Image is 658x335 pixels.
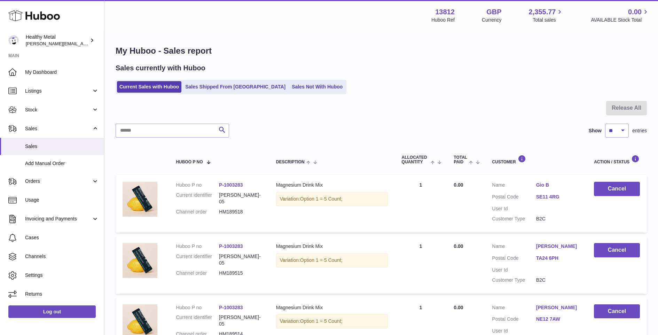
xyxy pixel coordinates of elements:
[594,155,640,164] div: Action / Status
[176,160,203,164] span: Huboo P no
[25,69,99,76] span: My Dashboard
[116,45,647,56] h1: My Huboo - Sales report
[431,17,455,23] div: Huboo Ref
[8,35,19,46] img: jose@healthy-metal.com
[8,305,96,318] a: Log out
[632,127,647,134] span: entries
[529,7,556,17] span: 2,355.77
[454,243,463,249] span: 0.00
[591,17,650,23] span: AVAILABLE Stock Total
[492,243,536,251] dt: Name
[628,7,642,17] span: 0.00
[300,196,343,202] span: Option 1 = 5 Count;
[300,318,343,324] span: Option 1 = 5 Count;
[25,197,99,203] span: Usage
[116,63,205,73] h2: Sales currently with Huboo
[276,304,388,311] div: Magnesium Drink Mix
[536,255,580,262] a: TA24 6PH
[26,41,140,46] span: [PERSON_NAME][EMAIL_ADDRESS][DOMAIN_NAME]
[219,209,262,215] dd: HM189518
[289,81,345,93] a: Sales Not With Huboo
[482,17,502,23] div: Currency
[395,175,447,233] td: 1
[395,236,447,294] td: 1
[25,107,92,113] span: Stock
[492,304,536,313] dt: Name
[276,160,305,164] span: Description
[536,216,580,222] dd: B2C
[492,328,536,334] dt: User Id
[594,304,640,319] button: Cancel
[176,270,219,276] dt: Channel order
[176,304,219,311] dt: Huboo P no
[454,182,463,188] span: 0.00
[123,182,157,217] img: Product_31.jpg
[492,255,536,263] dt: Postal Code
[589,127,602,134] label: Show
[176,253,219,266] dt: Current identifier
[176,209,219,215] dt: Channel order
[176,182,219,188] dt: Huboo P no
[529,7,564,23] a: 2,355.77 Total sales
[219,182,243,188] a: P-1003283
[492,182,536,190] dt: Name
[26,34,88,47] div: Healthy Metal
[276,192,388,206] div: Variation:
[276,253,388,267] div: Variation:
[219,314,262,327] dd: [PERSON_NAME]-05
[176,192,219,205] dt: Current identifier
[536,182,580,188] a: Gio B
[183,81,288,93] a: Sales Shipped From [GEOGRAPHIC_DATA]
[219,270,262,276] dd: HM189515
[492,316,536,324] dt: Postal Code
[591,7,650,23] a: 0.00 AVAILABLE Stock Total
[402,155,429,164] span: ALLOCATED Quantity
[176,314,219,327] dt: Current identifier
[25,160,99,167] span: Add Manual Order
[536,316,580,322] a: NE12 7AW
[123,243,157,278] img: Product_31.jpg
[25,178,92,185] span: Orders
[276,243,388,250] div: Magnesium Drink Mix
[492,216,536,222] dt: Customer Type
[536,277,580,283] dd: B2C
[219,192,262,205] dd: [PERSON_NAME]-05
[117,81,181,93] a: Current Sales with Huboo
[492,194,536,202] dt: Postal Code
[25,291,99,297] span: Returns
[454,155,467,164] span: Total paid
[25,272,99,279] span: Settings
[454,305,463,310] span: 0.00
[536,243,580,250] a: [PERSON_NAME]
[25,216,92,222] span: Invoicing and Payments
[533,17,564,23] span: Total sales
[594,243,640,257] button: Cancel
[492,205,536,212] dt: User Id
[219,243,243,249] a: P-1003283
[536,304,580,311] a: [PERSON_NAME]
[492,155,580,164] div: Customer
[25,253,99,260] span: Channels
[25,143,99,150] span: Sales
[25,234,99,241] span: Cases
[486,7,501,17] strong: GBP
[492,277,536,283] dt: Customer Type
[25,88,92,94] span: Listings
[536,194,580,200] a: SE11 4RG
[276,314,388,328] div: Variation:
[25,125,92,132] span: Sales
[435,7,455,17] strong: 13812
[492,267,536,273] dt: User Id
[219,253,262,266] dd: [PERSON_NAME]-05
[594,182,640,196] button: Cancel
[276,182,388,188] div: Magnesium Drink Mix
[219,305,243,310] a: P-1003283
[300,257,343,263] span: Option 1 = 5 Count;
[176,243,219,250] dt: Huboo P no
